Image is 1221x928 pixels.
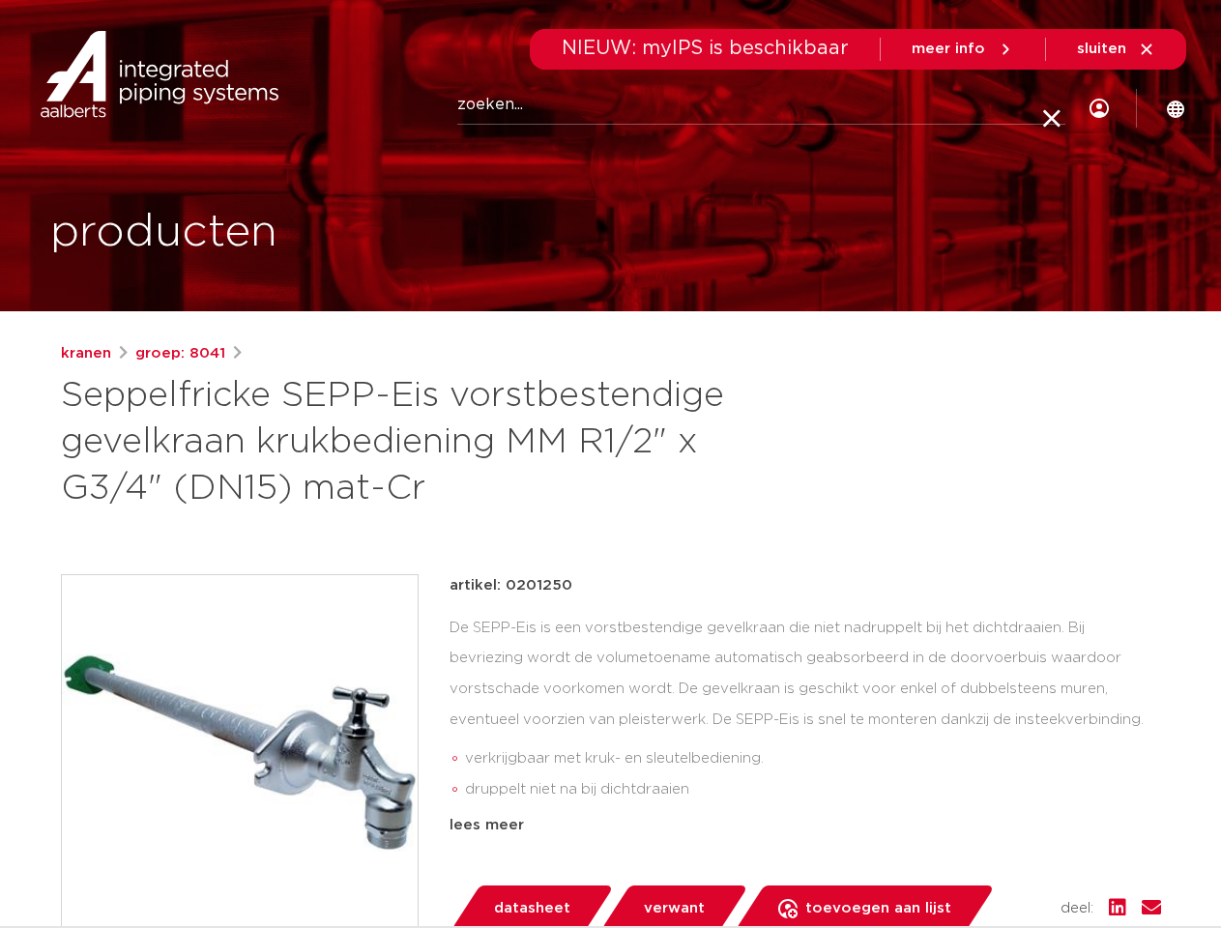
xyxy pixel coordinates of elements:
span: sluiten [1077,42,1126,56]
h1: Seppelfricke SEPP-Eis vorstbestendige gevelkraan krukbediening MM R1/2" x G3/4" (DN15) mat-Cr [61,373,787,512]
li: druppelt niet na bij dichtdraaien [465,774,1161,805]
a: sluiten [1077,41,1155,58]
a: meer info [912,41,1014,58]
span: deel: [1061,897,1093,920]
input: zoeken... [457,86,1065,125]
div: my IPS [1090,70,1109,148]
span: toevoegen aan lijst [805,893,951,924]
span: datasheet [494,893,570,924]
div: lees meer [450,814,1161,837]
a: kranen [61,342,111,365]
li: eenvoudige en snelle montage dankzij insteekverbinding [465,805,1161,836]
a: groep: 8041 [135,342,225,365]
h1: producten [50,202,277,264]
span: NIEUW: myIPS is beschikbaar [562,39,849,58]
li: verkrijgbaar met kruk- en sleutelbediening. [465,743,1161,774]
span: verwant [644,893,705,924]
div: De SEPP-Eis is een vorstbestendige gevelkraan die niet nadruppelt bij het dichtdraaien. Bij bevri... [450,613,1161,806]
p: artikel: 0201250 [450,574,572,597]
span: meer info [912,42,985,56]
